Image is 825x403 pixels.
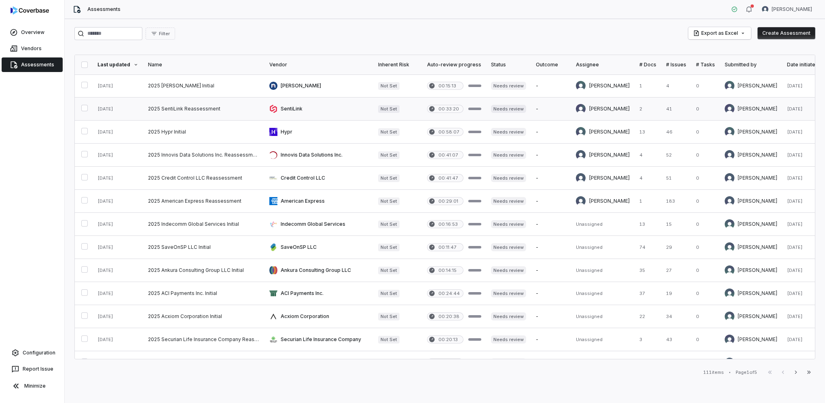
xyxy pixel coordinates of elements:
div: Page 1 of 5 [736,369,757,375]
img: Bridget Seagraves avatar [576,150,586,160]
a: Assessments [2,57,63,72]
td: - [531,74,571,98]
div: Auto-review progress [427,62,481,68]
button: Michael Violante avatar[PERSON_NAME] [757,3,817,15]
button: Export as Excel [688,27,751,39]
img: Madison Hull avatar [725,81,734,91]
span: Filter [159,31,170,37]
img: Jonathan Lee avatar [725,358,734,367]
td: - [531,121,571,144]
div: Outcome [536,62,566,68]
td: - [531,305,571,328]
div: # Tasks [696,62,715,68]
img: Bridget Seagraves avatar [725,150,734,160]
button: Minimize [3,378,61,394]
img: Bridget Seagraves avatar [576,196,586,206]
td: - [531,213,571,236]
img: Bridget Seagraves avatar [725,196,734,206]
img: Mohammad Nouri avatar [725,335,734,344]
td: - [531,98,571,121]
button: Filter [146,28,175,40]
a: Vendors [2,41,63,56]
td: - [531,282,571,305]
div: Name [148,62,260,68]
img: logo-D7KZi-bG.svg [11,6,49,15]
td: - [531,259,571,282]
img: Jonathan Lee avatar [725,312,734,321]
img: Bridget Seagraves avatar [725,173,734,183]
img: Jonathan Lee avatar [725,265,734,275]
span: [PERSON_NAME] [772,6,812,13]
div: Status [491,62,526,68]
td: - [531,351,571,374]
div: 111 items [703,369,724,375]
img: Jason Boland avatar [576,104,586,114]
img: Madison Hull avatar [576,81,586,91]
td: - [531,190,571,213]
img: Madison Hull avatar [725,127,734,137]
button: Create Assessment [757,27,815,39]
img: Madison Hull avatar [576,127,586,137]
td: - [531,144,571,167]
a: Overview [2,25,63,40]
img: Jonathan Lee avatar [725,288,734,298]
img: Jonathan Lee avatar [725,219,734,229]
div: Vendor [269,62,368,68]
button: Report Issue [3,362,61,376]
div: • [729,369,731,375]
td: - [531,236,571,259]
img: Jason Boland avatar [725,104,734,114]
img: Bridget Seagraves avatar [576,173,586,183]
div: Assignee [576,62,630,68]
td: - [531,328,571,351]
img: Jonathan Lee avatar [725,242,734,252]
td: - [531,167,571,190]
div: # Issues [666,62,686,68]
a: Configuration [3,346,61,360]
div: Inherent Risk [378,62,417,68]
div: Last updated [97,62,138,68]
div: # Docs [639,62,656,68]
div: Submitted by [725,62,777,68]
img: Michael Violante avatar [762,6,768,13]
span: Assessments [87,6,121,13]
